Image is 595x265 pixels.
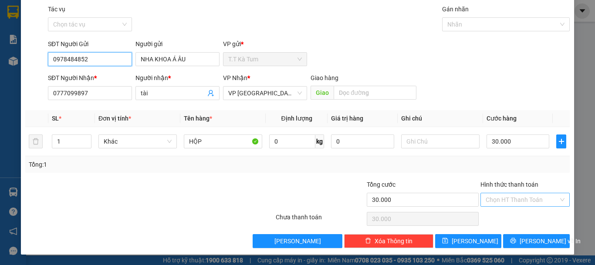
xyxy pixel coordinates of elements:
[398,110,483,127] th: Ghi chú
[435,234,502,248] button: save[PERSON_NAME]
[82,46,154,58] div: 100.000
[344,234,433,248] button: deleteXóa Thông tin
[7,28,77,40] div: 0326783775
[275,212,366,228] div: Chưa thanh toán
[334,86,416,100] input: Dọc đường
[281,115,312,122] span: Định lượng
[401,134,480,148] input: Ghi Chú
[556,134,566,148] button: plus
[487,115,517,122] span: Cước hàng
[184,115,212,122] span: Tên hàng
[52,115,59,122] span: SL
[223,74,247,81] span: VP Nhận
[184,134,262,148] input: VD: Bàn, Ghế
[331,134,394,148] input: 0
[83,28,153,40] div: 0908356504
[311,86,334,100] span: Giao
[104,135,172,148] span: Khác
[83,8,104,17] span: Nhận:
[135,39,220,49] div: Người gửi
[228,87,302,100] span: VP Tân Bình
[29,134,43,148] button: delete
[503,234,570,248] button: printer[PERSON_NAME] và In
[223,39,307,49] div: VP gửi
[48,39,132,49] div: SĐT Người Gửi
[510,238,516,245] span: printer
[48,6,65,13] label: Tác vụ
[311,74,338,81] span: Giao hàng
[442,238,448,245] span: save
[228,53,302,66] span: T.T Kà Tum
[7,8,21,17] span: Gửi:
[315,134,324,148] span: kg
[7,7,77,18] div: T.T Kà Tum
[365,238,371,245] span: delete
[274,236,321,246] span: [PERSON_NAME]
[29,160,230,169] div: Tổng: 1
[135,73,220,83] div: Người nhận
[452,236,498,246] span: [PERSON_NAME]
[7,63,153,85] div: Tên hàng: 1 THUNGF CHIM SỐNG ( : 1 )
[207,90,214,97] span: user-add
[520,236,581,246] span: [PERSON_NAME] và In
[375,236,412,246] span: Xóa Thông tin
[82,48,94,57] span: CC :
[83,7,153,18] div: An Sương
[442,6,469,13] label: Gán nhãn
[331,115,363,122] span: Giá trị hàng
[98,115,131,122] span: Đơn vị tính
[367,181,396,188] span: Tổng cước
[557,138,566,145] span: plus
[480,181,538,188] label: Hình thức thanh toán
[83,18,153,28] div: BẢO
[253,234,342,248] button: [PERSON_NAME]
[48,73,132,83] div: SĐT Người Nhận
[7,18,77,28] div: LINH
